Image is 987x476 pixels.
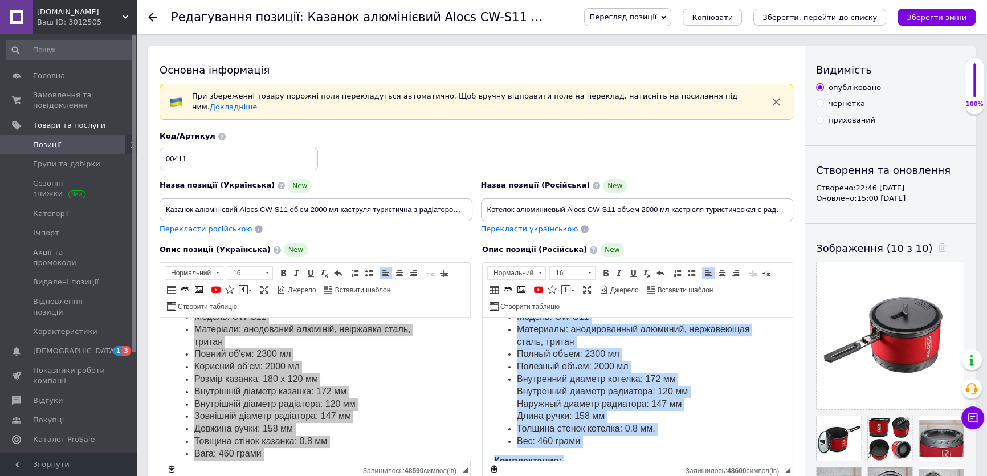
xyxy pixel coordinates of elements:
[599,267,612,279] a: Жирний (Ctrl+B)
[488,283,500,296] a: Таблиця
[609,286,639,295] span: Джерело
[671,267,684,279] a: Вставити/видалити нумерований список
[113,346,123,356] span: 1
[160,198,472,221] input: Наприклад, H&M жіноча сукня зелена 38 розмір вечірня максі з блискітками
[393,267,406,279] a: По центру
[33,277,99,287] span: Видалені позиції
[598,283,641,296] a: Джерело
[33,434,95,445] span: Каталог ProSale
[380,267,392,279] a: По лівому краю
[192,92,737,111] span: При збереженні товару порожні поля перекладуться автоматично. Щоб вручну відправити поле на перек...
[37,7,123,17] span: Tourist-lviv.com.ua
[702,267,715,279] a: По лівому краю
[481,198,794,221] input: Наприклад, H&M жіноча сукня зелена 38 розмір вечірня максі з блискітками
[488,463,500,475] a: Зробити резервну копію зараз
[33,415,64,425] span: Покупці
[165,463,178,475] a: Зробити резервну копію зараз
[227,267,262,279] span: 16
[323,283,393,296] a: Вставити шаблон
[33,209,69,219] span: Категорії
[600,243,624,257] span: New
[288,179,312,193] span: New
[481,181,590,189] span: Назва позиції (Російська)
[762,13,877,22] i: Зберегти, перейти до списку
[160,181,275,189] span: Назва позиції (Українська)
[33,120,105,131] span: Товари та послуги
[829,115,875,125] div: прихований
[122,346,131,356] span: 3
[33,178,105,199] span: Сезонні знижки
[33,247,105,268] span: Акції та промокоди
[33,140,61,150] span: Позиції
[258,283,271,296] a: Максимізувати
[33,90,105,111] span: Замовлення та повідомлення
[645,283,715,296] a: Вставити шаблон
[961,406,984,429] button: Чат з покупцем
[515,283,528,296] a: Зображення
[223,283,236,296] a: Вставити іконку
[286,286,316,295] span: Джерело
[729,267,742,279] a: По правому краю
[481,225,578,233] span: Перекласти українською
[785,467,790,473] span: Потягніть для зміни розмірів
[332,267,344,279] a: Повернути (Ctrl+Z)
[532,283,545,296] a: Додати відео з YouTube
[487,266,546,280] a: Нормальний
[546,283,558,296] a: Вставити іконку
[438,267,450,279] a: Збільшити відступ
[549,266,596,280] a: 16
[169,95,183,109] img: :flag-ua:
[816,193,964,204] div: Оновлено: 15:00 [DATE]
[424,267,437,279] a: Зменшити відступ
[965,57,984,115] div: 100% Якість заповнення
[560,283,576,296] a: Вставити повідомлення
[277,267,289,279] a: Жирний (Ctrl+B)
[193,283,205,296] a: Зображення
[318,267,331,279] a: Видалити форматування
[210,103,257,111] a: Докладніше
[499,302,560,312] span: Створити таблицю
[37,17,137,27] div: Ваш ID: 3012505
[760,267,773,279] a: Збільшити відступ
[304,267,317,279] a: Підкреслений (Ctrl+U)
[160,245,271,254] span: Опис позиції (Українська)
[488,300,561,312] a: Створити таблицю
[603,179,627,193] span: New
[11,139,79,148] strong: Комплектация:
[641,267,653,279] a: Видалити форматування
[165,266,223,280] a: Нормальний
[816,63,964,77] div: Видимість
[349,267,361,279] a: Вставити/видалити нумерований список
[581,283,593,296] a: Максимізувати
[716,267,728,279] a: По центру
[656,286,713,295] span: Вставити шаблон
[33,228,59,238] span: Імпорт
[176,302,237,312] span: Створити таблицю
[237,283,254,296] a: Вставити повідомлення
[362,267,375,279] a: Вставити/видалити маркований список
[686,464,785,475] div: Кiлькiсть символiв
[160,318,470,460] iframe: Редактор, 0C0F202D-5383-48B2-A99B-15F0CA367C05
[589,13,656,21] span: Перегляд позиції
[284,243,308,257] span: New
[907,13,966,22] i: Зберегти зміни
[829,99,865,109] div: чернетка
[33,159,100,169] span: Групи та добірки
[627,267,639,279] a: Підкреслений (Ctrl+U)
[816,241,964,255] div: Зображення (10 з 10)
[210,283,222,296] a: Додати відео з YouTube
[727,467,746,475] span: 48600
[33,71,65,81] span: Головна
